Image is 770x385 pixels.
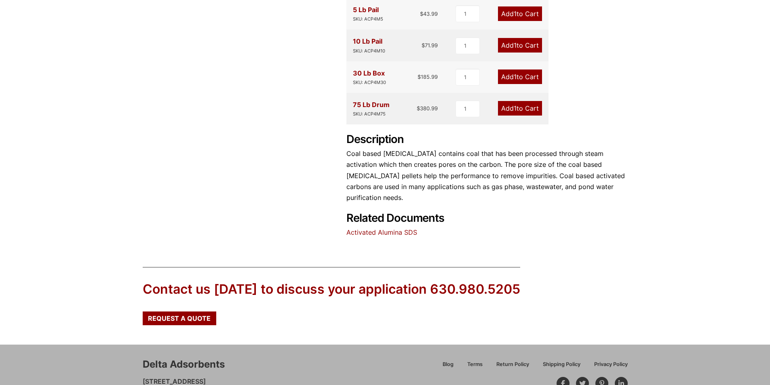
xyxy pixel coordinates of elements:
a: Return Policy [489,360,536,374]
a: Blog [436,360,460,374]
span: 1 [514,73,517,81]
div: 5 Lb Pail [353,4,383,23]
span: Terms [467,362,483,367]
div: SKU: ACP4M75 [353,110,390,118]
a: Activated Alumina SDS [346,228,417,236]
span: Request a Quote [148,315,211,322]
a: Shipping Policy [536,360,587,374]
div: Delta Adsorbents [143,358,225,371]
span: 1 [514,41,517,49]
p: Coal based [MEDICAL_DATA] contains coal that has been processed through steam activation which th... [346,148,628,203]
span: 1 [514,104,517,112]
a: Add1to Cart [498,101,542,116]
span: $ [422,42,425,48]
a: Add1to Cart [498,69,542,84]
div: SKU: ACP4M10 [353,47,385,55]
a: Request a Quote [143,311,216,325]
a: Privacy Policy [587,360,628,374]
bdi: 71.99 [422,42,438,48]
span: $ [420,11,423,17]
span: $ [417,105,420,112]
span: Blog [443,362,454,367]
span: Return Policy [496,362,529,367]
div: SKU: ACP4M30 [353,79,386,86]
h2: Description [346,133,628,146]
a: Add1to Cart [498,6,542,21]
a: Terms [460,360,489,374]
a: Add1to Cart [498,38,542,53]
bdi: 43.99 [420,11,438,17]
div: Contact us [DATE] to discuss your application 630.980.5205 [143,280,520,299]
div: 10 Lb Pail [353,36,385,55]
span: Shipping Policy [543,362,580,367]
div: 30 Lb Box [353,68,386,86]
span: Privacy Policy [594,362,628,367]
bdi: 185.99 [418,74,438,80]
span: $ [418,74,421,80]
div: 75 Lb Drum [353,99,390,118]
bdi: 380.99 [417,105,438,112]
span: 1 [514,10,517,18]
div: SKU: ACP4M5 [353,15,383,23]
